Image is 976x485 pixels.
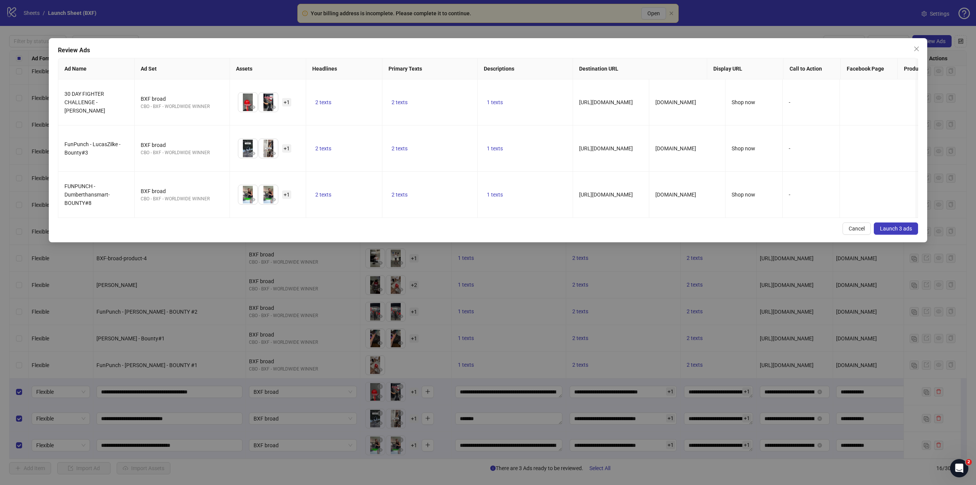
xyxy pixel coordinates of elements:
[141,103,223,110] div: CBO - BXF - WORLDWIDE WINNER
[312,98,334,107] button: 2 texts
[966,459,972,465] span: 2
[910,43,923,55] button: Close
[913,46,920,52] span: close
[64,141,120,156] span: FunPunch - LucasZilke - Bounty#3
[789,98,833,106] div: -
[484,190,506,199] button: 1 texts
[655,99,696,105] span: [DOMAIN_NAME]
[783,58,841,79] th: Call to Action
[271,151,276,156] span: eye
[282,190,291,199] span: + 1
[269,149,278,158] button: Preview
[306,58,382,79] th: Headlines
[732,145,755,151] span: Shop now
[271,105,276,110] span: eye
[789,144,833,153] div: -
[250,151,255,156] span: eye
[248,195,257,204] button: Preview
[238,93,257,112] img: Asset 1
[579,192,633,198] span: [URL][DOMAIN_NAME]
[484,98,506,107] button: 1 texts
[841,58,898,79] th: Facebook Page
[315,145,331,151] span: 2 texts
[259,185,278,204] img: Asset 2
[135,58,230,79] th: Ad Set
[58,58,135,79] th: Ad Name
[248,149,257,158] button: Preview
[312,144,334,153] button: 2 texts
[843,222,871,235] button: Cancel
[487,145,503,151] span: 1 texts
[141,187,223,195] div: BXF broad
[655,192,696,198] span: [DOMAIN_NAME]
[388,98,411,107] button: 2 texts
[732,99,755,105] span: Shop now
[250,105,255,110] span: eye
[388,144,411,153] button: 2 texts
[259,139,278,158] img: Asset 2
[880,226,912,232] span: Launch 3 ads
[238,185,257,204] img: Asset 1
[315,99,331,105] span: 2 texts
[392,192,408,198] span: 2 texts
[250,197,255,202] span: eye
[849,226,865,232] span: Cancel
[230,58,306,79] th: Assets
[388,190,411,199] button: 2 texts
[238,139,257,158] img: Asset 1
[874,222,918,235] button: Launch 3 ads
[271,197,276,202] span: eye
[579,99,633,105] span: [URL][DOMAIN_NAME]
[487,192,503,198] span: 1 texts
[478,58,573,79] th: Descriptions
[579,145,633,151] span: [URL][DOMAIN_NAME]
[58,46,918,55] div: Review Ads
[64,91,105,114] span: 30 DAY FIGHTER CHALLENGE - [PERSON_NAME]
[950,459,968,477] iframe: Intercom live chat
[141,195,223,203] div: CBO - BXF - WORLDWIDE WINNER
[655,145,696,151] span: [DOMAIN_NAME]
[248,103,257,112] button: Preview
[487,99,503,105] span: 1 texts
[484,144,506,153] button: 1 texts
[382,58,478,79] th: Primary Texts
[789,190,833,199] div: -
[269,195,278,204] button: Preview
[392,99,408,105] span: 2 texts
[312,190,334,199] button: 2 texts
[269,103,278,112] button: Preview
[141,149,223,156] div: CBO - BXF - WORLDWIDE WINNER
[898,58,974,79] th: Product Set ID
[707,58,783,79] th: Display URL
[282,98,291,106] span: + 1
[64,183,110,206] span: FUNPUNCH - Dumberthansmart- BOUNTY#8
[732,192,755,198] span: Shop now
[315,192,331,198] span: 2 texts
[392,145,408,151] span: 2 texts
[259,93,278,112] img: Asset 2
[141,141,223,149] div: BXF broad
[141,95,223,103] div: BXF broad
[282,144,291,153] span: + 1
[573,58,707,79] th: Destination URL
